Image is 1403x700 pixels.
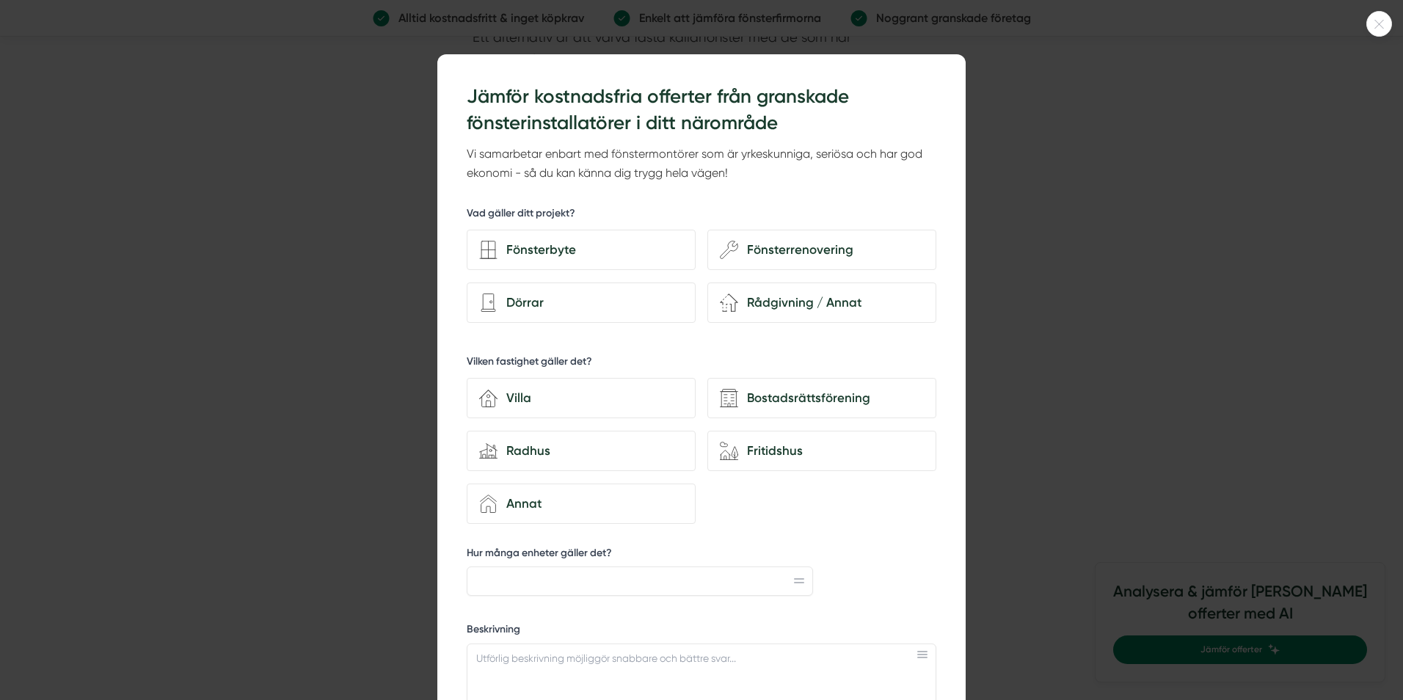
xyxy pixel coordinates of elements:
h3: Jämför kostnadsfria offerter från granskade fönsterinstallatörer i ditt närområde [467,84,936,137]
label: Beskrivning [467,622,936,641]
h5: Vad gäller ditt projekt? [467,206,575,225]
h5: Vilken fastighet gäller det? [467,354,592,373]
label: Hur många enheter gäller det? [467,546,813,564]
p: Vi samarbetar enbart med fönstermontörer som är yrkeskunniga, seriösa och har god ekonomi - så du... [467,145,936,183]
